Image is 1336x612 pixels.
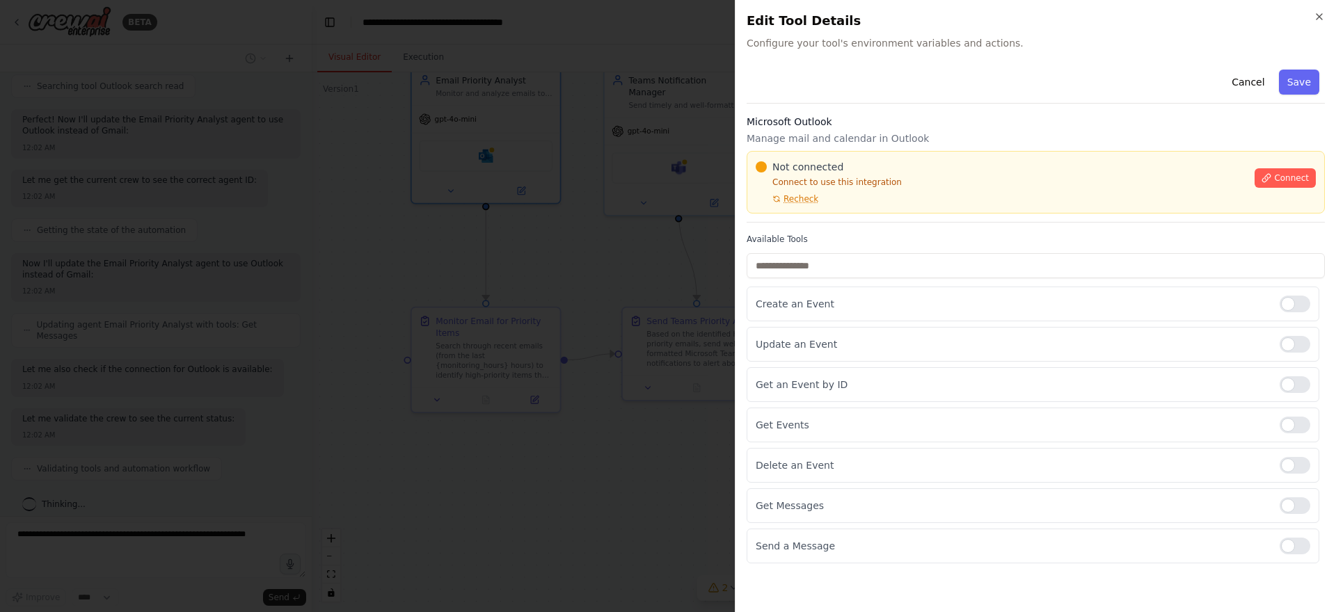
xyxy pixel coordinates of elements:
[756,337,1269,351] p: Update an Event
[756,378,1269,392] p: Get an Event by ID
[756,177,1246,188] p: Connect to use this integration
[784,193,818,204] span: Recheck
[747,131,1325,145] p: Manage mail and calendar in Outlook
[756,193,818,204] button: Recheck
[756,539,1269,553] p: Send a Message
[747,36,1325,50] span: Configure your tool's environment variables and actions.
[756,418,1269,432] p: Get Events
[1255,168,1316,188] button: Connect
[1274,172,1309,184] span: Connect
[747,115,1325,129] h3: Microsoft Outlook
[756,499,1269,513] p: Get Messages
[756,297,1269,311] p: Create an Event
[1279,70,1319,95] button: Save
[747,234,1325,245] label: Available Tools
[1223,70,1273,95] button: Cancel
[772,160,843,174] span: Not connected
[756,458,1269,472] p: Delete an Event
[747,11,1325,31] h2: Edit Tool Details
